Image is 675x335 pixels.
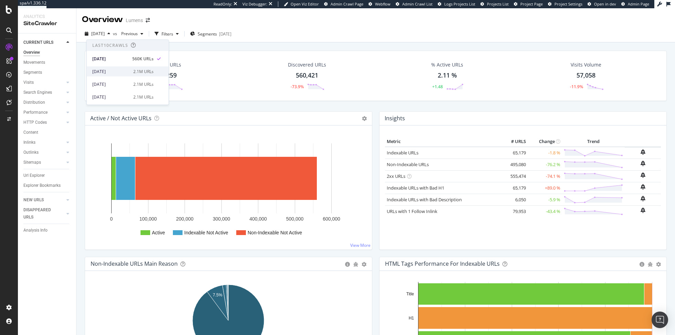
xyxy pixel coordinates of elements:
a: 2xx URLs [387,173,405,179]
th: # URLS [500,136,528,147]
button: Segments[DATE] [187,28,234,39]
span: Projects List [487,1,509,7]
span: Open Viz Editor [291,1,319,7]
span: vs [113,31,118,37]
td: -74.1 % [528,170,562,182]
div: Non-Indexable URLs Main Reason [91,260,178,267]
div: CURRENT URLS [23,39,53,46]
a: Search Engines [23,89,64,96]
div: Overview [82,14,123,26]
span: Webflow [375,1,391,7]
div: Overview [23,49,40,56]
div: Last 10 Crawls [92,42,128,48]
div: ReadOnly: [214,1,232,7]
div: [DATE] [92,68,129,74]
div: bug [648,262,653,267]
div: Visits [23,79,34,86]
td: 495,080 [500,159,528,170]
span: 2025 Aug. 22nd [91,31,105,37]
a: Movements [23,59,71,66]
a: Admin Crawl List [396,1,433,7]
a: Projects List [480,1,509,7]
a: DISAPPEARED URLS [23,206,64,221]
div: % Active URLs [431,61,463,68]
td: -43.4 % [528,205,562,217]
a: Project Page [514,1,543,7]
td: +89.0 % [528,182,562,194]
div: Search Engines [23,89,52,96]
div: Content [23,129,38,136]
div: Explorer Bookmarks [23,182,61,189]
div: bug [353,262,358,267]
h4: Insights [385,114,405,123]
svg: A chart. [91,136,366,244]
a: Content [23,129,71,136]
a: Url Explorer [23,172,71,179]
div: +1.48 [432,84,443,90]
div: Lumens [126,17,143,24]
a: Logs Projects List [438,1,475,7]
a: CURRENT URLS [23,39,64,46]
a: NEW URLS [23,196,64,204]
a: Outlinks [23,149,64,156]
td: 79,953 [500,205,528,217]
a: Indexable URLs with Bad H1 [387,185,444,191]
span: Project Settings [554,1,582,7]
td: 6,050 [500,194,528,205]
a: View More [350,242,371,248]
button: Previous [118,28,146,39]
text: 300,000 [213,216,230,222]
span: Admin Crawl List [402,1,433,7]
div: 560K URLs [132,55,154,62]
a: Project Settings [548,1,582,7]
td: -1.8 % [528,147,562,159]
div: -73.9% [291,84,304,90]
a: Open Viz Editor [284,1,319,7]
text: Title [406,292,414,296]
div: Distribution [23,99,45,106]
td: 65,179 [500,147,528,159]
div: [DATE] [219,31,231,37]
span: Admin Page [628,1,649,7]
a: Inlinks [23,139,64,146]
text: 600,000 [323,216,340,222]
div: -11.9% [570,84,583,90]
div: Sitemaps [23,159,41,166]
div: Analysis Info [23,227,48,234]
div: arrow-right-arrow-left [146,18,150,23]
div: 2.1M URLs [133,68,154,74]
div: [DATE] [92,81,129,87]
a: Indexable URLs with Bad Description [387,196,462,203]
div: 2.1M URLs [133,81,154,87]
td: -76.2 % [528,159,562,170]
div: gear [362,262,366,267]
text: 200,000 [176,216,194,222]
span: Project Page [520,1,543,7]
div: 560,421 [296,71,318,80]
i: Options [362,116,367,121]
span: Previous [118,31,138,37]
div: bell-plus [641,196,645,201]
div: Discovered URLs [288,61,326,68]
a: Analysis Info [23,227,71,234]
a: Overview [23,49,71,56]
div: 2.11 % [438,71,457,80]
div: SiteCrawler [23,20,71,28]
text: 0 [110,216,113,222]
div: NEW URLS [23,196,44,204]
div: 2.1M URLs [133,94,154,100]
div: DISAPPEARED URLS [23,206,58,221]
a: URLs with 1 Follow Inlink [387,208,437,214]
div: bell-plus [641,184,645,190]
div: 57,058 [577,71,595,80]
div: HTML Tags Performance for Indexable URLs [385,260,500,267]
div: HTTP Codes [23,119,47,126]
div: Url Explorer [23,172,45,179]
a: Distribution [23,99,64,106]
text: H1 [409,316,414,321]
div: [DATE] [92,55,128,62]
span: Open in dev [594,1,616,7]
a: Indexable URLs [387,150,418,156]
a: Admin Crawl Page [324,1,363,7]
